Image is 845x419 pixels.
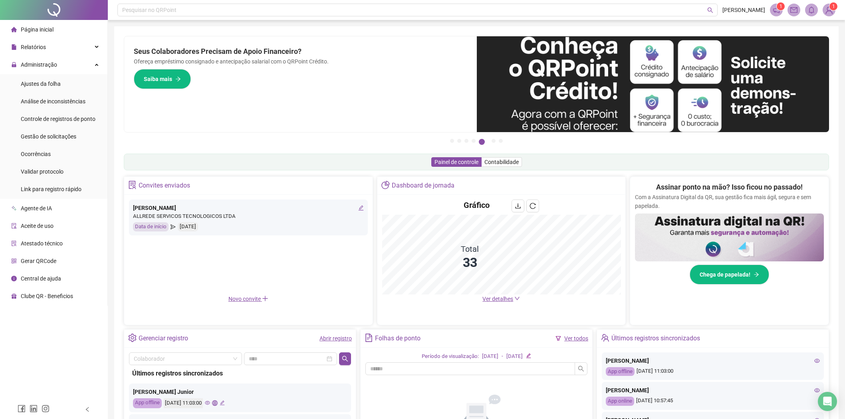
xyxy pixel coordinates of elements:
[515,203,521,209] span: download
[777,2,785,10] sup: 1
[358,205,364,211] span: edit
[611,332,700,345] div: Últimos registros sincronizados
[21,151,51,157] span: Ocorrências
[21,26,54,33] span: Página inicial
[606,386,820,395] div: [PERSON_NAME]
[530,203,536,209] span: reload
[464,200,490,211] h4: Gráfico
[139,332,188,345] div: Gerenciar registro
[11,276,17,281] span: info-circle
[11,27,17,32] span: home
[722,6,765,14] span: [PERSON_NAME]
[85,407,90,412] span: left
[128,181,137,189] span: solution
[171,222,176,231] span: send
[175,76,181,82] span: arrow-right
[477,36,829,132] img: banner%2F11e687cd-1386-4cbd-b13b-7bd81425532d.png
[832,4,835,9] span: 1
[482,296,520,302] a: Ver detalhes down
[464,139,468,143] button: 3
[754,272,759,277] span: arrow-right
[606,397,634,406] div: App online
[220,400,225,405] span: edit
[212,400,217,405] span: global
[700,270,750,279] span: Chega de papelada!
[499,139,503,143] button: 7
[342,356,348,362] span: search
[381,181,390,189] span: pie-chart
[482,352,498,361] div: [DATE]
[578,366,584,372] span: search
[133,387,347,396] div: [PERSON_NAME] Junior
[228,296,268,302] span: Novo convite
[606,367,820,376] div: [DATE] 11:03:00
[814,387,820,393] span: eye
[21,44,46,50] span: Relatórios
[133,212,364,221] div: ALLREDE SERVICOS TECNOLOGICOS LTDA
[21,168,63,175] span: Validar protocolo
[18,405,26,413] span: facebook
[21,223,54,229] span: Aceite de uso
[21,186,81,192] span: Link para registro rápido
[21,98,85,105] span: Análise de inconsistências
[506,352,523,361] div: [DATE]
[262,295,268,302] span: plus
[30,405,38,413] span: linkedin
[144,75,172,83] span: Saiba mais
[21,258,56,264] span: Gerar QRCode
[11,293,17,299] span: gift
[21,205,52,211] span: Agente de IA
[808,6,815,14] span: bell
[11,241,17,246] span: solution
[21,61,57,68] span: Administração
[635,193,824,210] p: Com a Assinatura Digital da QR, sua gestão fica mais ágil, segura e sem papelada.
[606,367,635,376] div: App offline
[656,182,803,193] h2: Assinar ponto na mão? Isso ficou no passado!
[134,57,467,66] p: Ofereça empréstimo consignado e antecipação salarial com o QRPoint Crédito.
[365,334,373,342] span: file-text
[21,293,73,299] span: Clube QR - Beneficios
[773,6,780,14] span: notification
[11,44,17,50] span: file
[375,332,421,345] div: Folhas de ponto
[133,222,169,231] div: Data de início
[479,139,485,145] button: 5
[164,398,203,408] div: [DATE] 11:03:00
[606,356,820,365] div: [PERSON_NAME]
[434,159,478,165] span: Painel de controle
[205,400,210,405] span: eye
[829,2,837,10] sup: Atualize o seu contato no menu Meus Dados
[21,81,61,87] span: Ajustes da folha
[21,116,95,122] span: Controle de registros de ponto
[422,352,479,361] div: Período de visualização:
[707,7,713,13] span: search
[133,204,364,212] div: [PERSON_NAME]
[21,240,63,247] span: Atestado técnico
[178,222,198,231] div: [DATE]
[11,62,17,67] span: lock
[450,139,454,143] button: 1
[514,296,520,301] span: down
[818,392,837,411] div: Open Intercom Messenger
[134,46,467,57] h2: Seus Colaboradores Precisam de Apoio Financeiro?
[133,398,162,408] div: App offline
[11,258,17,264] span: qrcode
[21,133,76,140] span: Gestão de solicitações
[132,368,348,378] div: Últimos registros sincronizados
[606,397,820,406] div: [DATE] 10:57:45
[502,352,503,361] div: -
[139,179,190,192] div: Convites enviados
[42,405,50,413] span: instagram
[555,336,561,341] span: filter
[482,296,513,302] span: Ver detalhes
[392,179,454,192] div: Dashboard de jornada
[492,139,496,143] button: 6
[601,334,609,342] span: team
[526,353,531,358] span: edit
[128,334,137,342] span: setting
[457,139,461,143] button: 2
[472,139,476,143] button: 4
[21,275,61,282] span: Central de ajuda
[134,69,191,89] button: Saiba mais
[484,159,519,165] span: Contabilidade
